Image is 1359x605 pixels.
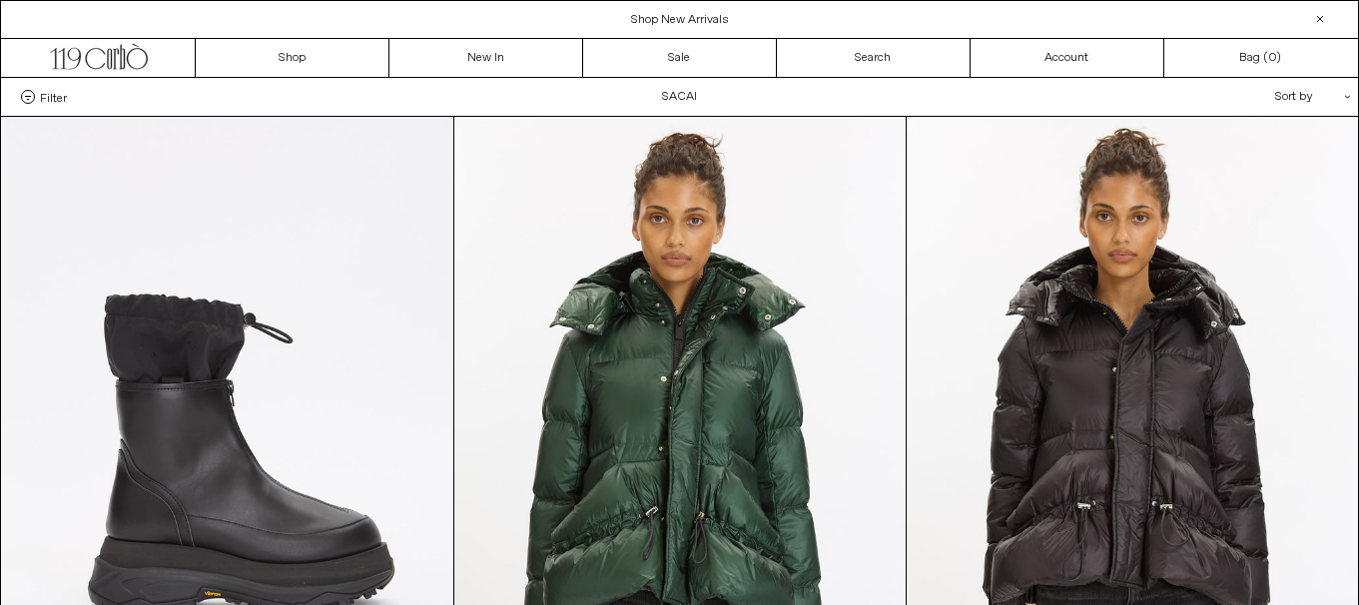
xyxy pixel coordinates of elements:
[1268,50,1276,66] span: 0
[631,12,729,28] a: Shop New Arrivals
[1158,78,1338,116] div: Sort by
[583,39,777,77] a: Sale
[1164,39,1358,77] a: Bag ()
[777,39,971,77] a: Search
[1268,49,1281,67] span: )
[40,90,67,104] span: Filter
[389,39,583,77] a: New In
[971,39,1164,77] a: Account
[196,39,389,77] a: Shop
